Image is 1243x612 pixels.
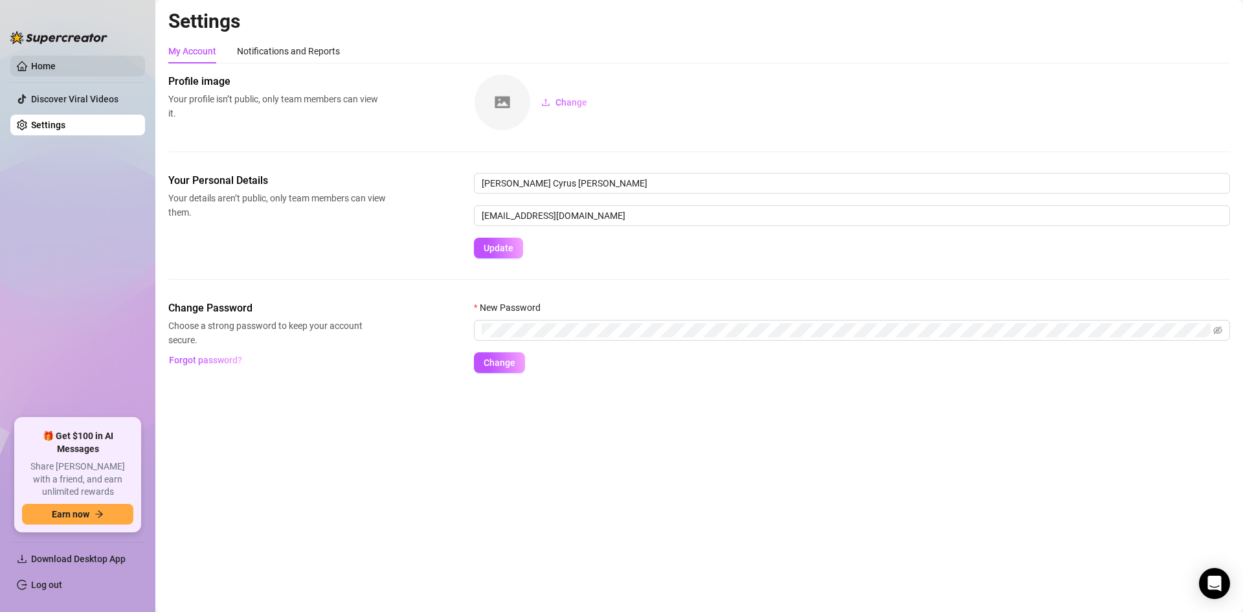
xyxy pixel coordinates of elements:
span: download [17,554,27,564]
img: logo-BBDzfeDw.svg [10,31,107,44]
button: Update [474,238,523,258]
span: eye-invisible [1213,326,1222,335]
input: New Password [482,323,1211,337]
span: Profile image [168,74,386,89]
span: Your profile isn’t public, only team members can view it. [168,92,386,120]
span: Change Password [168,300,386,316]
span: Forgot password? [169,355,242,365]
div: Notifications and Reports [237,44,340,58]
div: Open Intercom Messenger [1199,568,1230,599]
span: Earn now [52,509,89,519]
span: Share [PERSON_NAME] with a friend, and earn unlimited rewards [22,460,133,499]
img: square-placeholder.png [475,74,530,130]
input: Enter new email [474,205,1230,226]
span: Choose a strong password to keep your account secure. [168,319,386,347]
button: Change [474,352,525,373]
span: Your details aren’t public, only team members can view them. [168,191,386,220]
button: Forgot password? [168,350,242,370]
span: Download Desktop App [31,554,126,564]
h2: Settings [168,9,1230,34]
a: Discover Viral Videos [31,94,118,104]
label: New Password [474,300,549,315]
button: Change [531,92,598,113]
a: Home [31,61,56,71]
input: Enter name [474,173,1230,194]
a: Settings [31,120,65,130]
span: Change [555,97,587,108]
span: Update [484,243,513,253]
span: Change [484,357,515,368]
span: arrow-right [95,510,104,519]
span: 🎁 Get $100 in AI Messages [22,430,133,455]
span: upload [541,98,550,107]
a: Log out [31,580,62,590]
span: Your Personal Details [168,173,386,188]
button: Earn nowarrow-right [22,504,133,525]
div: My Account [168,44,216,58]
